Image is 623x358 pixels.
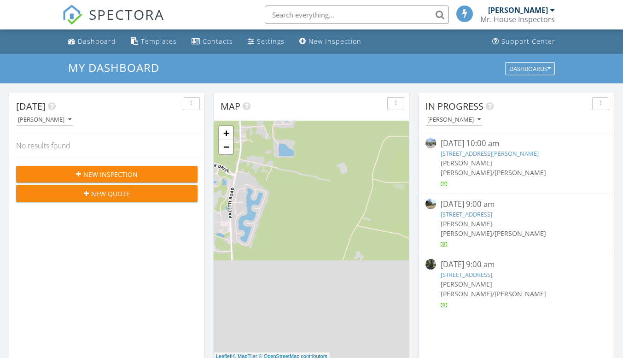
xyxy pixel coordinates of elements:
[62,5,82,25] img: The Best Home Inspection Software - Spectora
[203,37,233,46] div: Contacts
[425,138,607,189] a: [DATE] 10:00 am [STREET_ADDRESS][PERSON_NAME] [PERSON_NAME][PERSON_NAME]/[PERSON_NAME]
[91,189,130,199] span: New Quote
[425,199,436,209] img: streetview
[425,259,607,310] a: [DATE] 9:00 am [STREET_ADDRESS] [PERSON_NAME][PERSON_NAME]/[PERSON_NAME]
[219,126,233,140] a: Zoom in
[425,259,436,270] img: streetview
[296,33,365,50] a: New Inspection
[18,117,71,123] div: [PERSON_NAME]
[9,133,204,158] div: No results found
[441,259,592,270] div: [DATE] 9:00 am
[83,170,138,179] span: New Inspection
[489,33,559,50] a: Support Center
[62,12,164,32] a: SPECTORA
[480,15,555,24] div: Mr. House Inspectors
[441,270,492,279] a: [STREET_ADDRESS]
[89,5,164,24] span: SPECTORA
[425,199,607,250] a: [DATE] 9:00 am [STREET_ADDRESS] [PERSON_NAME][PERSON_NAME]/[PERSON_NAME]
[78,37,116,46] div: Dashboard
[501,37,555,46] div: Support Center
[127,33,180,50] a: Templates
[441,210,492,218] a: [STREET_ADDRESS]
[265,6,449,24] input: Search everything...
[309,37,361,46] div: New Inspection
[427,117,481,123] div: [PERSON_NAME]
[425,114,483,126] button: [PERSON_NAME]
[441,149,539,158] a: [STREET_ADDRESS][PERSON_NAME]
[509,65,551,72] div: Dashboards
[441,229,546,238] span: [PERSON_NAME]/[PERSON_NAME]
[441,138,592,149] div: [DATE] 10:00 am
[221,100,240,112] span: Map
[244,33,288,50] a: Settings
[505,62,555,75] button: Dashboards
[141,37,177,46] div: Templates
[441,168,546,177] span: [PERSON_NAME]/[PERSON_NAME]
[488,6,548,15] div: [PERSON_NAME]
[68,60,159,75] span: My Dashboard
[16,114,73,126] button: [PERSON_NAME]
[425,138,436,148] img: streetview
[441,219,492,228] span: [PERSON_NAME]
[257,37,285,46] div: Settings
[16,166,198,182] button: New Inspection
[441,280,492,288] span: [PERSON_NAME]
[16,100,46,112] span: [DATE]
[219,140,233,154] a: Zoom out
[441,158,492,167] span: [PERSON_NAME]
[16,185,198,202] button: New Quote
[441,199,592,210] div: [DATE] 9:00 am
[64,33,120,50] a: Dashboard
[188,33,237,50] a: Contacts
[425,100,483,112] span: In Progress
[441,289,546,298] span: [PERSON_NAME]/[PERSON_NAME]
